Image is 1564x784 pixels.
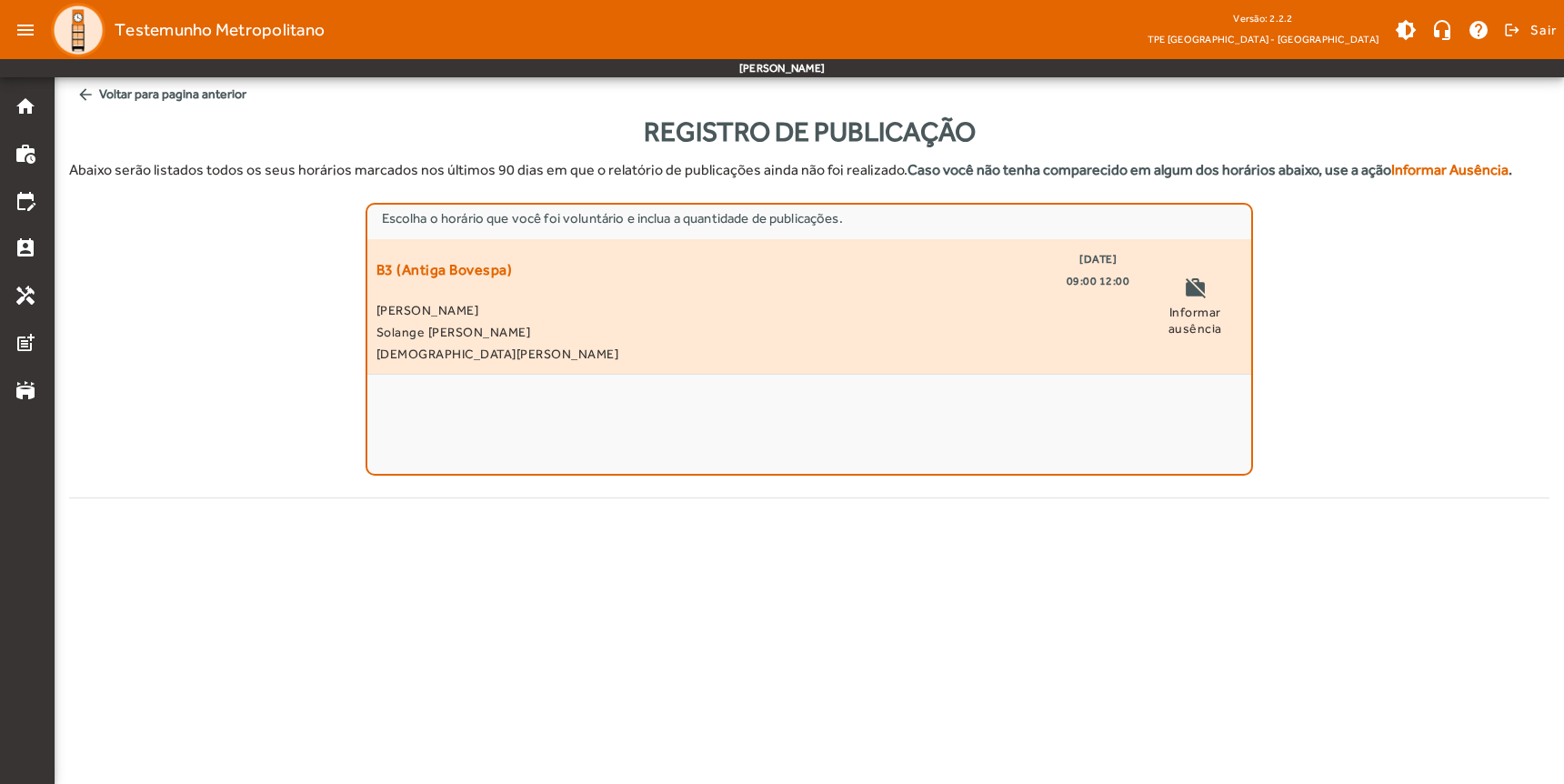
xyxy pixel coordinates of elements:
button: Sair [1501,16,1557,44]
span: Informar ausência [1148,304,1242,337]
img: Logo TPE [51,3,105,57]
span: Sair [1530,15,1557,45]
span: B3 (Antiga Bovespa) [376,248,513,292]
span: [PERSON_NAME] [376,299,1130,321]
span: Solange [PERSON_NAME] [376,321,1130,343]
strong: Informar Ausência [1391,161,1509,178]
div: Escolha o horário que você foi voluntário e inclua a quantidade de publicações. [382,208,1238,228]
mat-icon: work_off [1184,276,1206,304]
span: Testemunho Metropolitano [115,15,325,45]
strong: Caso você não tenha comparecido em algum dos horários abaixo, use a ação . [907,161,1512,178]
div: Versão: 2.2.2 [1148,7,1379,30]
mat-icon: arrow_back [76,85,95,104]
a: Testemunho Metropolitano [44,3,325,57]
span: [DATE] [1079,248,1117,270]
p: Abaixo serão listados todos os seus horários marcados nos últimos 90 dias em que o relatório de p... [69,159,1549,181]
mat-icon: perm_contact_calendar [15,237,36,259]
mat-icon: post_add [15,332,36,354]
mat-icon: home [15,95,36,117]
mat-icon: stadium [15,379,36,401]
span: TPE [GEOGRAPHIC_DATA] - [GEOGRAPHIC_DATA] [1148,30,1379,48]
mat-icon: menu [7,12,44,48]
span: Voltar para pagina anterior [69,77,1549,111]
span: 09:00 12:00 [1067,270,1130,292]
mat-icon: handyman [15,285,36,307]
div: Registro de Publicação [69,111,1549,152]
span: [DEMOGRAPHIC_DATA][PERSON_NAME] [376,343,1130,365]
mat-icon: edit_calendar [15,190,36,212]
mat-icon: work_history [15,143,36,165]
